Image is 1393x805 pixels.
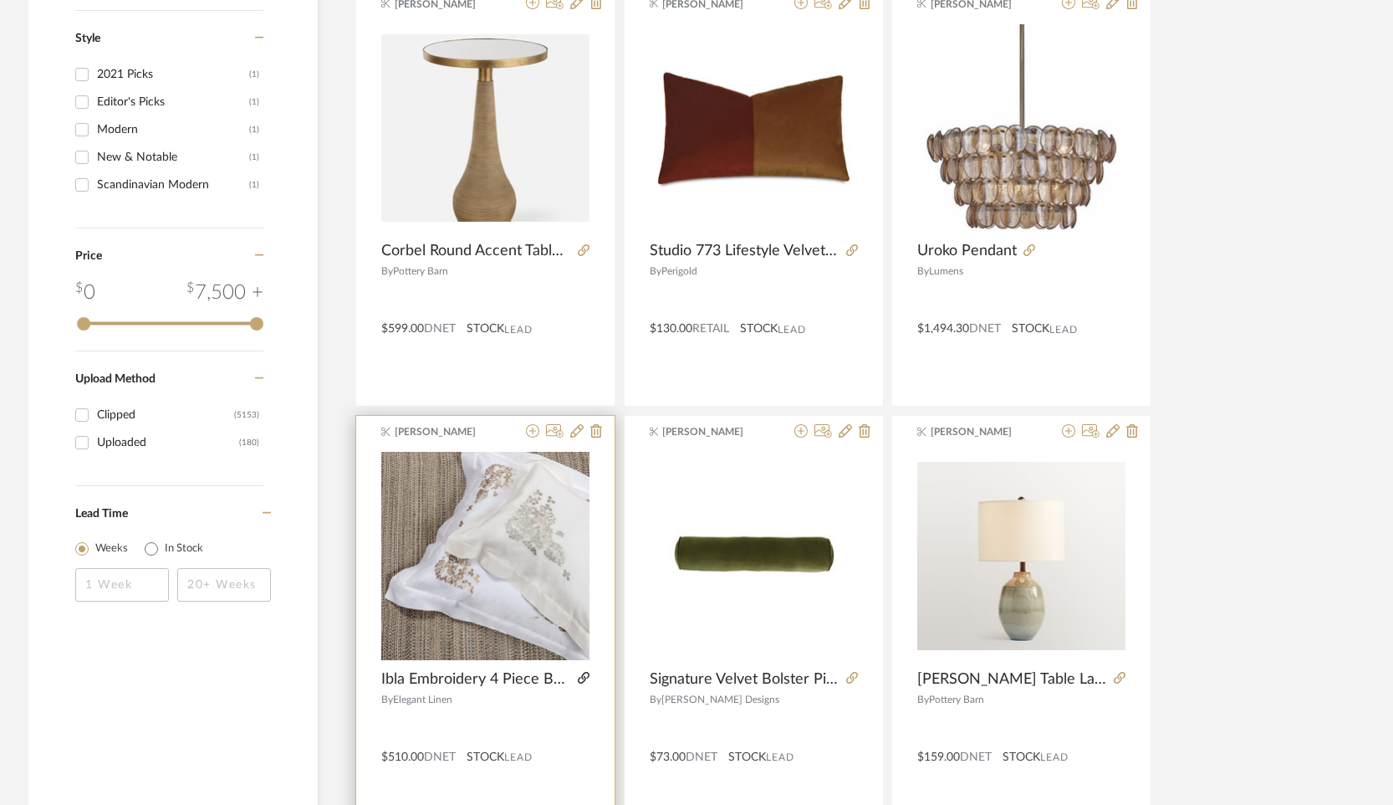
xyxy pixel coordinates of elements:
[393,695,452,705] span: Elegant Linen
[661,266,697,276] span: Perigold
[692,323,729,335] span: Retail
[381,266,393,276] span: By
[395,424,500,439] span: [PERSON_NAME]
[650,24,858,233] img: Studio 773 Lifestyle Velvet Lumbar Pillow Cover & Insert
[249,89,259,115] div: (1)
[650,452,858,660] img: Signature Velvet Bolster Pillow Cover
[75,373,156,385] span: Upload Method
[661,695,779,705] span: [PERSON_NAME] Designs
[917,242,1017,260] span: Uroko Pendant
[1012,320,1049,338] span: STOCK
[504,324,533,336] span: Lead
[95,541,128,557] label: Weeks
[97,144,249,171] div: New & Notable
[186,278,263,308] div: 7,500 +
[234,402,259,428] div: (5153)
[97,402,234,428] div: Clipped
[165,541,203,557] label: In Stock
[766,751,794,763] span: Lead
[381,695,393,705] span: By
[75,508,128,520] span: Lead Time
[662,424,768,439] span: [PERSON_NAME]
[504,751,533,763] span: Lead
[249,116,259,143] div: (1)
[75,33,100,44] span: Style
[97,172,249,198] div: Scandinavian Modern
[1040,751,1069,763] span: Lead
[75,568,169,602] input: 1 Week
[650,452,858,661] div: 0
[239,429,259,456] div: (180)
[917,670,1107,689] span: [PERSON_NAME] Table Lamp (22"-30")
[97,89,249,115] div: Editor's Picks
[650,23,858,233] div: 0
[728,749,766,767] span: STOCK
[75,250,102,262] span: Price
[424,323,456,335] span: DNET
[650,670,839,689] span: Signature Velvet Bolster Pillow Cover
[177,568,271,602] input: 20+ Weeks
[917,266,929,276] span: By
[1049,324,1078,336] span: Lead
[917,323,969,335] span: $1,494.30
[381,323,424,335] span: $599.00
[929,266,963,276] span: Lumens
[381,751,424,763] span: $510.00
[650,751,686,763] span: $73.00
[931,424,1036,439] span: [PERSON_NAME]
[917,462,1125,649] img: Ezra Ceramic Table Lamp (22"-30")
[778,324,806,336] span: Lead
[929,695,984,705] span: Pottery Barn
[686,751,717,763] span: DNET
[381,452,589,660] img: Ibla Embroidery 4 Piece Bedding Set
[424,751,456,763] span: DNET
[650,242,839,260] span: Studio 773 Lifestyle Velvet Lumbar Pillow Cover & Insert
[917,695,929,705] span: By
[740,320,778,338] span: STOCK
[97,61,249,88] div: 2021 Picks
[381,34,589,222] img: Corbel Round Accent Table (16")
[381,670,571,689] span: Ibla Embroidery 4 Piece Bedding Set
[969,323,1001,335] span: DNET
[1003,749,1040,767] span: STOCK
[97,429,239,456] div: Uploaded
[393,266,448,276] span: Pottery Barn
[917,24,1125,233] img: Uroko Pendant
[917,452,1125,661] div: 0
[650,323,692,335] span: $130.00
[467,320,504,338] span: STOCK
[650,695,661,705] span: By
[75,278,95,308] div: 0
[917,23,1125,233] div: 0
[249,61,259,88] div: (1)
[917,751,960,763] span: $159.00
[97,116,249,143] div: Modern
[381,242,571,260] span: Corbel Round Accent Table (16")
[249,144,259,171] div: (1)
[467,749,504,767] span: STOCK
[960,751,992,763] span: DNET
[650,266,661,276] span: By
[249,172,259,198] div: (1)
